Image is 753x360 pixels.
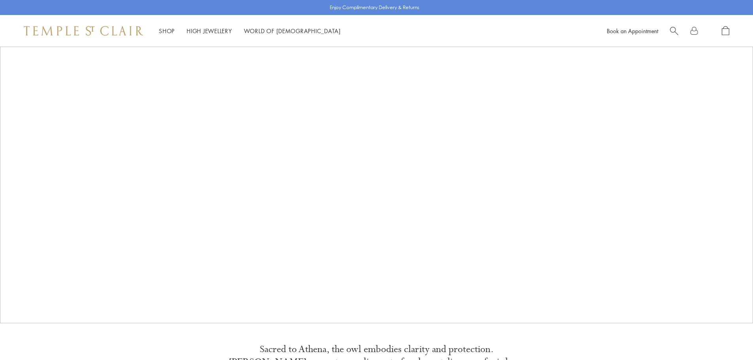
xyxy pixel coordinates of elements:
p: Enjoy Complimentary Delivery & Returns [330,4,419,11]
a: ShopShop [159,27,175,35]
a: Book an Appointment [607,27,658,35]
a: World of [DEMOGRAPHIC_DATA]World of [DEMOGRAPHIC_DATA] [244,27,341,35]
nav: Main navigation [159,26,341,36]
a: Open Shopping Bag [722,26,729,36]
img: Temple St. Clair [24,26,143,36]
a: Search [670,26,678,36]
a: High JewelleryHigh Jewellery [187,27,232,35]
